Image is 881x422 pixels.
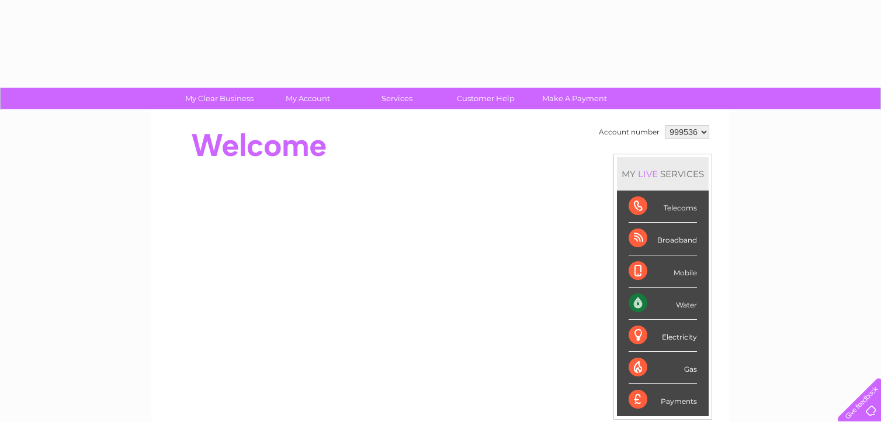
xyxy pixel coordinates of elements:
[636,168,660,179] div: LIVE
[596,122,663,142] td: Account number
[349,88,445,109] a: Services
[617,157,709,191] div: MY SERVICES
[629,255,697,288] div: Mobile
[629,352,697,384] div: Gas
[629,288,697,320] div: Water
[629,320,697,352] div: Electricity
[171,88,268,109] a: My Clear Business
[629,384,697,416] div: Payments
[260,88,356,109] a: My Account
[526,88,623,109] a: Make A Payment
[629,191,697,223] div: Telecoms
[438,88,534,109] a: Customer Help
[629,223,697,255] div: Broadband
